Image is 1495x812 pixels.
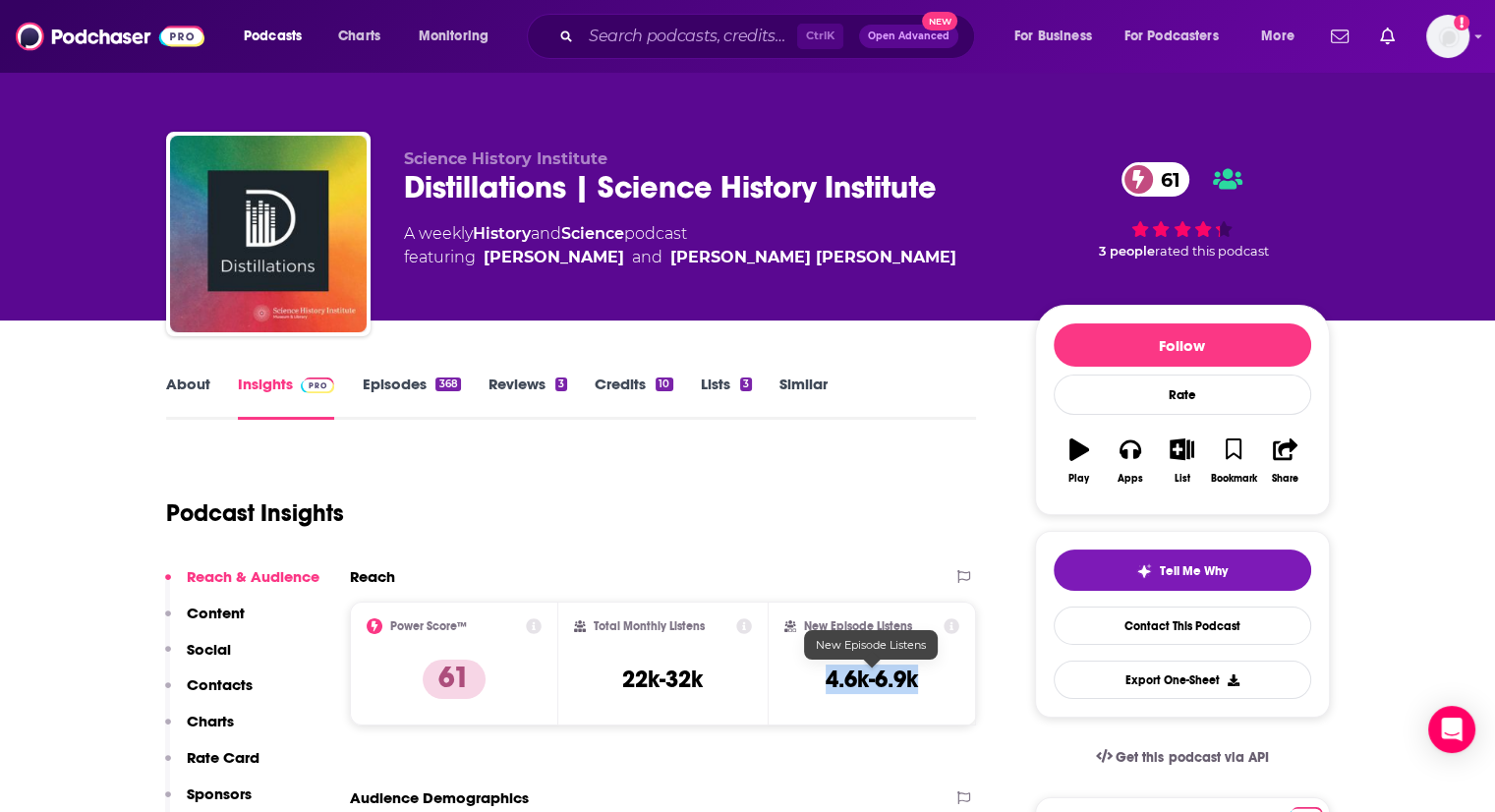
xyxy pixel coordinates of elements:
button: Content [165,604,245,640]
span: Charts [338,23,380,50]
span: Open Advanced [868,31,949,41]
button: open menu [1112,21,1247,52]
div: Open Intercom Messenger [1428,706,1475,753]
h2: Power Score™ [390,619,467,633]
span: New Episode Listens [816,638,926,652]
span: Podcasts [244,23,302,50]
p: 61 [423,660,486,699]
span: Monitoring [419,23,489,50]
button: Apps [1105,426,1156,496]
a: Reviews3 [489,375,567,420]
span: Get this podcast via API [1116,749,1268,766]
h2: Audience Demographics [350,788,529,807]
a: Similar [779,375,828,420]
button: Export One-Sheet [1054,661,1311,699]
div: List [1175,473,1190,485]
div: Rate [1054,375,1311,415]
div: Search podcasts, credits, & more... [546,14,994,59]
h3: 4.6k-6.9k [826,665,918,694]
button: Bookmark [1208,426,1259,496]
button: tell me why sparkleTell Me Why [1054,550,1311,591]
a: Get this podcast via API [1080,733,1285,782]
img: Podchaser - Follow, Share and Rate Podcasts [16,18,204,55]
img: User Profile [1426,15,1469,58]
button: Contacts [165,675,253,712]
div: 3 [555,377,567,391]
p: Sponsors [187,784,252,803]
a: About [166,375,210,420]
div: Play [1068,473,1089,485]
h2: Reach [350,567,395,586]
a: Charts [325,21,392,52]
button: Open AdvancedNew [859,25,958,48]
button: Rate Card [165,748,259,784]
button: Charts [165,712,234,748]
span: New [922,12,957,30]
div: Bookmark [1210,473,1256,485]
p: Rate Card [187,748,259,767]
button: open menu [230,21,327,52]
img: Podchaser Pro [301,377,335,393]
button: Reach & Audience [165,567,319,604]
h1: Podcast Insights [166,498,344,528]
div: [PERSON_NAME] [484,246,624,269]
a: Elisabeth Berry Drago [670,246,956,269]
p: Reach & Audience [187,567,319,586]
input: Search podcasts, credits, & more... [581,21,797,52]
div: A weekly podcast [404,222,956,269]
a: History [473,224,531,243]
span: 61 [1141,162,1190,197]
a: Show notifications dropdown [1323,20,1356,53]
span: and [632,246,662,269]
p: Charts [187,712,234,730]
div: 10 [656,377,672,391]
a: Episodes368 [362,375,460,420]
h2: Total Monthly Listens [594,619,705,633]
button: open menu [1247,21,1319,52]
span: For Podcasters [1124,23,1219,50]
span: Tell Me Why [1160,563,1228,579]
button: Share [1259,426,1310,496]
span: Ctrl K [797,24,843,49]
svg: Add a profile image [1454,15,1469,30]
h2: New Episode Listens [804,619,912,633]
a: Credits10 [595,375,672,420]
div: Share [1272,473,1298,485]
span: For Business [1014,23,1092,50]
a: Show notifications dropdown [1372,20,1403,53]
span: rated this podcast [1155,244,1269,259]
a: 61 [1121,162,1190,197]
img: tell me why sparkle [1136,563,1152,579]
span: and [531,224,561,243]
img: Distillations | Science History Institute [170,136,367,332]
div: 61 3 peoplerated this podcast [1035,149,1330,271]
button: open menu [1001,21,1117,52]
a: Lists3 [701,375,752,420]
button: Show profile menu [1426,15,1469,58]
a: Contact This Podcast [1054,607,1311,645]
a: InsightsPodchaser Pro [238,375,335,420]
button: open menu [405,21,514,52]
div: 368 [435,377,460,391]
a: Science [561,224,624,243]
span: More [1261,23,1294,50]
span: 3 people [1099,244,1155,259]
button: Social [165,640,231,676]
div: 3 [740,377,752,391]
span: Logged in as kkneafsey [1426,15,1469,58]
p: Social [187,640,231,659]
span: Science History Institute [404,149,607,168]
span: featuring [404,246,956,269]
h3: 22k-32k [622,665,703,694]
p: Content [187,604,245,622]
button: Follow [1054,323,1311,367]
p: Contacts [187,675,253,694]
div: Apps [1118,473,1143,485]
button: Play [1054,426,1105,496]
button: List [1156,426,1207,496]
